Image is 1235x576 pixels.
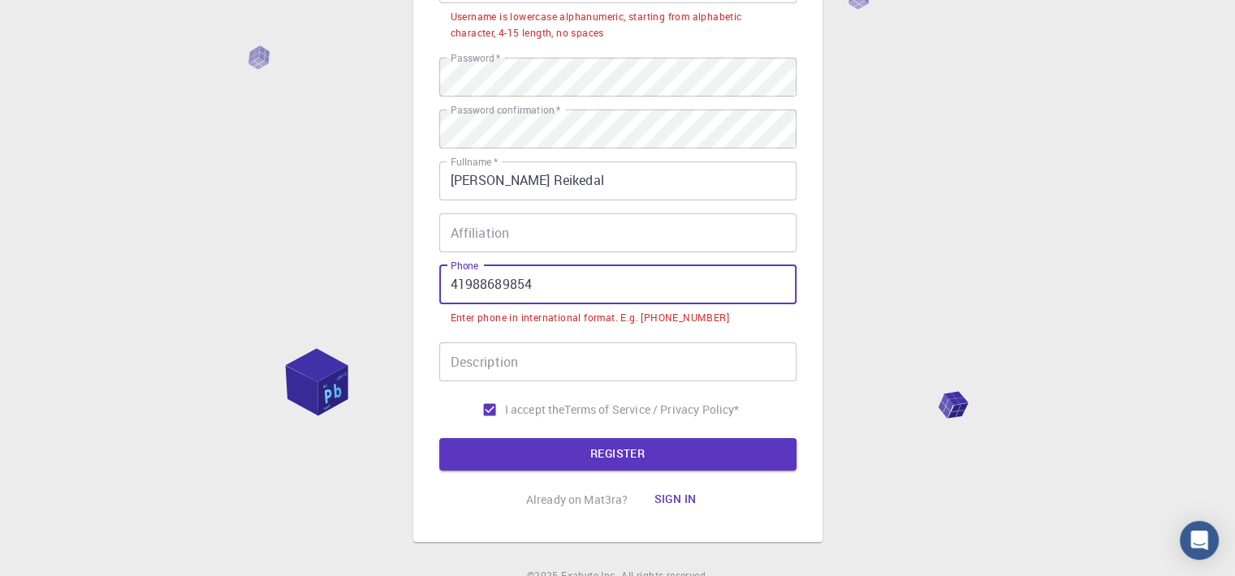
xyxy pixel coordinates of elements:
[451,155,498,169] label: Fullname
[451,259,478,273] label: Phone
[451,310,729,326] div: Enter phone in international format. E.g. [PHONE_NUMBER]
[451,51,500,65] label: Password
[641,484,709,516] button: Sign in
[1180,521,1219,560] div: Open Intercom Messenger
[526,492,628,508] p: Already on Mat3ra?
[451,103,560,117] label: Password confirmation
[451,9,785,41] div: Username is lowercase alphanumeric, starting from alphabetic character, 4-15 length, no spaces
[505,402,565,418] span: I accept the
[564,402,739,418] p: Terms of Service / Privacy Policy *
[439,438,797,471] button: REGISTER
[564,402,739,418] a: Terms of Service / Privacy Policy*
